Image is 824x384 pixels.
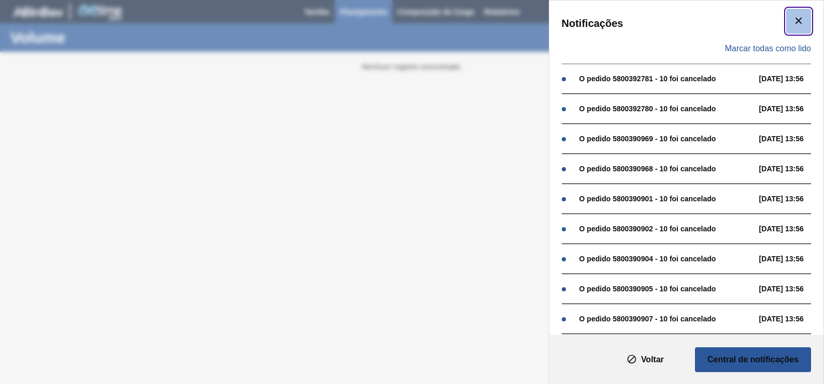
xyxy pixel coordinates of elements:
div: O pedido 5800390907 - 10 foi cancelado [579,315,754,323]
div: O pedido 5800392781 - 10 foi cancelado [579,75,754,83]
span: [DATE] 13:56 [759,165,821,173]
div: O pedido 5800392780 - 10 foi cancelado [579,105,754,113]
span: [DATE] 13:56 [759,315,821,323]
div: O pedido 5800390968 - 10 foi cancelado [579,165,754,173]
span: [DATE] 13:56 [759,135,821,143]
span: [DATE] 13:56 [759,195,821,203]
span: [DATE] 13:56 [759,255,821,263]
div: O pedido 5800390904 - 10 foi cancelado [579,255,754,263]
span: [DATE] 13:56 [759,285,821,293]
span: [DATE] 13:56 [759,105,821,113]
span: [DATE] 13:56 [759,75,821,83]
div: O pedido 5800390905 - 10 foi cancelado [579,285,754,293]
div: O pedido 5800390901 - 10 foi cancelado [579,195,754,203]
span: [DATE] 13:56 [759,225,821,233]
div: O pedido 5800390969 - 10 foi cancelado [579,135,754,143]
span: Marcar todas como lido [725,44,811,53]
div: O pedido 5800390902 - 10 foi cancelado [579,225,754,233]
